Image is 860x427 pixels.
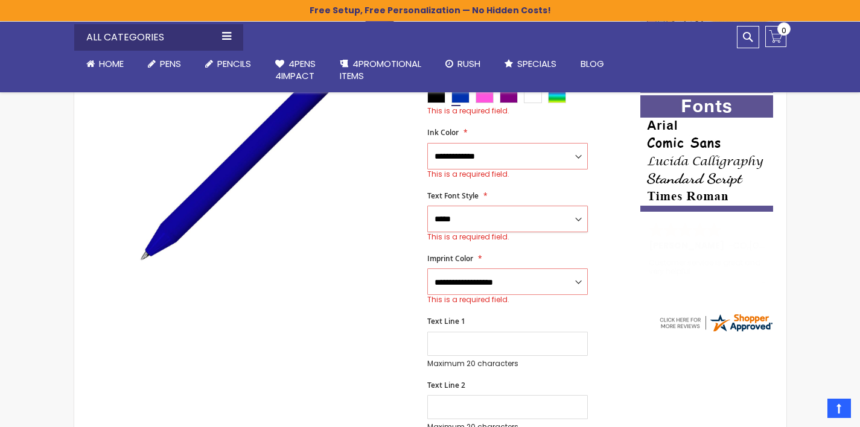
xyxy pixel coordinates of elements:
[427,253,473,264] span: Imprint Color
[476,91,494,103] div: Pink
[733,239,747,251] span: CO
[160,57,181,70] span: Pens
[451,91,470,103] div: Blue
[340,57,421,82] span: 4PROMOTIONAL ITEMS
[427,380,465,390] span: Text Line 2
[74,51,136,77] a: Home
[640,95,773,212] img: font-personalization-examples
[427,169,588,179] div: This is a required field.
[517,57,556,70] span: Specials
[827,399,851,418] a: Top
[649,239,728,251] span: [PERSON_NAME]
[457,57,480,70] span: Rush
[427,191,479,201] span: Text Font Style
[581,57,604,70] span: Blog
[136,51,193,77] a: Pens
[275,57,316,82] span: 4Pens 4impact
[728,239,838,251] span: - ,
[99,57,124,70] span: Home
[427,106,628,116] div: This is a required field.
[658,326,774,336] a: 4pens.com certificate URL
[548,91,566,103] div: Assorted
[427,359,588,368] p: Maximum 20 characters
[492,51,569,77] a: Specials
[427,295,588,305] div: This is a required field.
[524,91,542,103] div: White
[433,51,492,77] a: Rush
[782,25,786,36] span: 0
[328,51,433,90] a: 4PROMOTIONALITEMS
[765,26,786,47] a: 0
[569,51,616,77] a: Blog
[427,232,588,242] div: This is a required field.
[500,91,518,103] div: Purple
[427,91,445,103] div: Black
[649,259,766,285] div: Customer service is great and very helpful
[193,51,263,77] a: Pencils
[427,316,465,326] span: Text Line 1
[658,312,774,334] img: 4pens.com widget logo
[427,127,459,138] span: Ink Color
[263,51,328,90] a: 4Pens4impact
[217,57,251,70] span: Pencils
[74,24,243,51] div: All Categories
[749,239,838,251] span: [GEOGRAPHIC_DATA]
